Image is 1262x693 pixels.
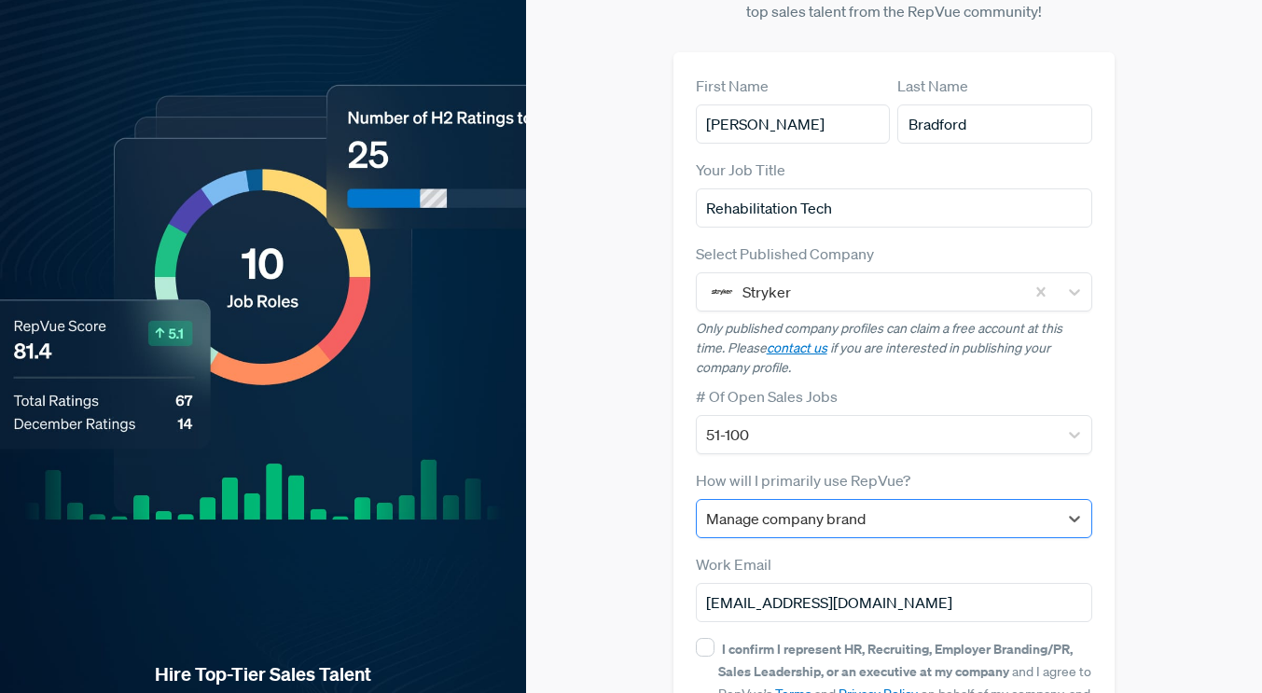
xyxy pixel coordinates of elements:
[696,583,1093,622] input: Email
[696,75,769,97] label: First Name
[696,469,910,492] label: How will I primarily use RepVue?
[696,188,1093,228] input: Title
[696,159,785,181] label: Your Job Title
[696,553,771,575] label: Work Email
[897,75,968,97] label: Last Name
[696,104,891,144] input: First Name
[711,281,733,303] img: Stryker
[30,662,496,686] strong: Hire Top-Tier Sales Talent
[696,243,874,265] label: Select Published Company
[696,319,1093,378] p: Only published company profiles can claim a free account at this time. Please if you are interest...
[718,640,1073,680] strong: I confirm I represent HR, Recruiting, Employer Branding/PR, Sales Leadership, or an executive at ...
[897,104,1092,144] input: Last Name
[767,340,827,356] a: contact us
[696,385,838,408] label: # Of Open Sales Jobs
